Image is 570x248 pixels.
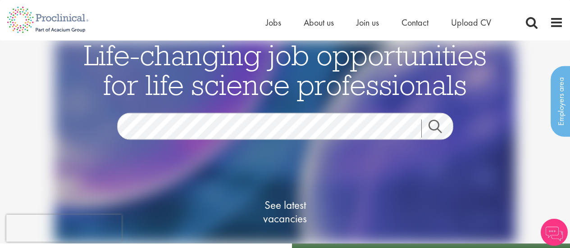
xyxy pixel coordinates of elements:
[541,219,568,246] img: Chatbot
[421,120,460,138] a: Job search submit button
[401,17,429,28] a: Contact
[84,37,487,103] span: Life-changing job opportunities for life science professionals
[266,17,281,28] a: Jobs
[240,198,330,225] span: See latest vacancies
[54,41,516,243] img: candidate home
[6,215,122,242] iframe: reCAPTCHA
[451,17,491,28] a: Upload CV
[356,17,379,28] a: Join us
[304,17,334,28] a: About us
